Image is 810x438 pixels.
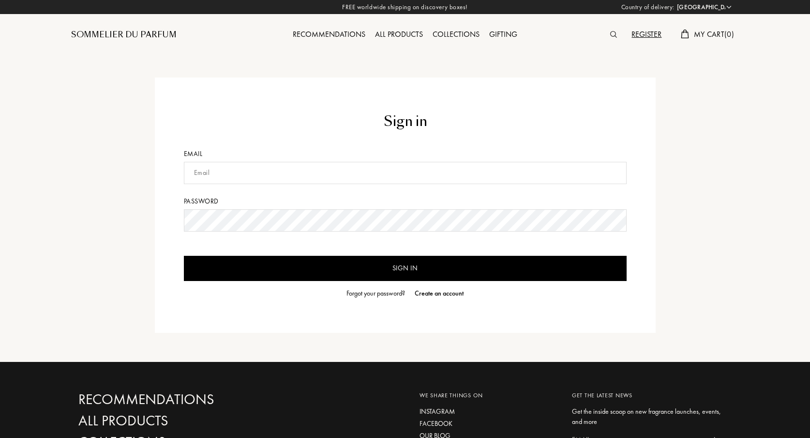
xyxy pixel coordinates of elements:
a: Recommendations [288,29,370,39]
img: search_icn.svg [610,31,617,38]
div: Register [627,29,666,41]
input: Sign in [184,256,627,281]
div: Get the latest news [572,391,724,400]
a: Facebook [420,419,557,429]
span: Country of delivery: [621,2,675,12]
a: Create an account [410,288,464,298]
a: Collections [428,29,484,39]
span: My Cart ( 0 ) [694,29,734,39]
input: Email [184,162,627,184]
a: Gifting [484,29,522,39]
div: Get the inside scoop on new fragrance launches, events, and more [572,407,724,427]
a: All products [370,29,428,39]
a: Recommendations [78,391,286,408]
a: All products [78,412,286,429]
div: Password [184,196,627,206]
a: Sommelier du Parfum [71,29,177,41]
div: Gifting [484,29,522,41]
div: Sign in [184,111,627,132]
div: Collections [428,29,484,41]
div: Recommendations [288,29,370,41]
div: Email [184,149,627,159]
div: All products [370,29,428,41]
div: Forgot your password? [346,288,405,298]
img: cart.svg [681,30,689,38]
div: Create an account [415,288,464,298]
div: We share things on [420,391,557,400]
a: Register [627,29,666,39]
a: Instagram [420,407,557,417]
